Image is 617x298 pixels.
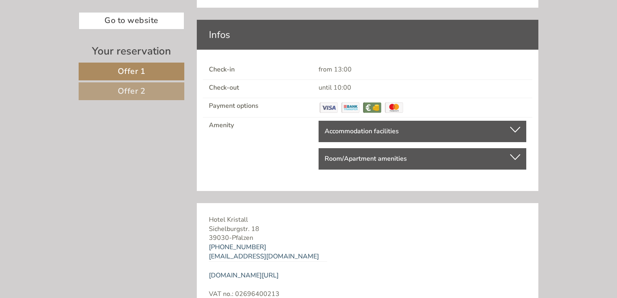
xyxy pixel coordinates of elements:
label: Amenity [209,121,234,130]
img: Cash [362,101,382,114]
a: Go to website [79,12,184,29]
label: Check-out [209,83,239,92]
div: Your reservation [79,44,184,59]
a: [PHONE_NUMBER] [209,243,266,252]
span: Pfalzen [232,233,253,242]
b: Room/Apartment amenities [325,154,407,163]
div: Infos [197,20,539,50]
span: 39030 [209,233,229,242]
span: Sichelburgstr. 18 [209,225,259,233]
div: until 10:00 [313,83,532,92]
span: Offer 1 [118,66,146,77]
a: [EMAIL_ADDRESS][DOMAIN_NAME] [209,252,319,261]
span: Hotel Kristall [209,215,248,224]
b: Accommodation facilities [325,127,399,136]
label: Payment options [209,101,258,111]
img: Maestro [384,101,404,114]
img: Bank transfer [340,101,361,114]
a: [DOMAIN_NAME][URL] [209,271,279,280]
label: Check-in [209,65,235,74]
span: Offer 2 [118,86,146,97]
img: Visa [319,101,339,114]
div: from 13:00 [313,65,532,74]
